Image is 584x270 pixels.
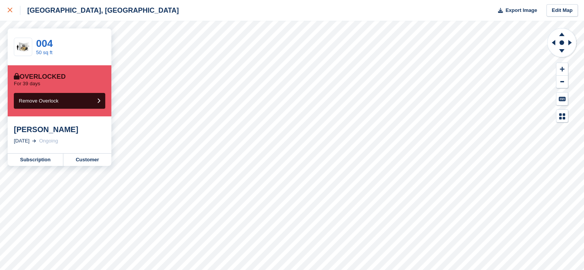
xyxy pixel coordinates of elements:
div: [GEOGRAPHIC_DATA], [GEOGRAPHIC_DATA] [20,6,179,15]
a: Subscription [8,154,63,166]
button: Export Image [493,4,537,17]
img: 50.jpg [14,40,32,54]
a: 004 [36,38,53,49]
div: [PERSON_NAME] [14,125,105,134]
button: Keyboard Shortcuts [556,93,568,105]
span: Remove Overlock [19,98,58,104]
span: Export Image [505,7,537,14]
a: 50 sq ft [36,50,53,55]
button: Map Legend [556,110,568,123]
img: arrow-right-light-icn-cde0832a797a2874e46488d9cf13f60e5c3a73dbe684e267c42b8395dfbc2abf.svg [32,139,36,142]
button: Remove Overlock [14,93,105,109]
button: Zoom In [556,63,568,76]
p: For 39 days [14,81,40,87]
div: Ongoing [39,137,58,145]
a: Edit Map [546,4,578,17]
a: Customer [63,154,111,166]
div: [DATE] [14,137,30,145]
button: Zoom Out [556,76,568,88]
div: Overlocked [14,73,66,81]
